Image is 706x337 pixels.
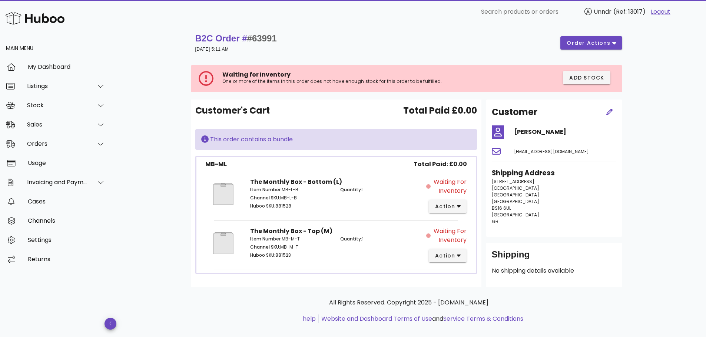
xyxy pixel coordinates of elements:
span: Add Stock [569,74,604,82]
div: Stock [27,102,87,109]
span: GB [492,218,498,225]
div: Sales [27,121,87,128]
span: Item Number: [250,186,282,193]
span: Unndr [594,7,611,16]
button: Add Stock [563,71,610,84]
small: [DATE] 5:11 AM [195,47,229,52]
span: Total Paid: £0.00 [414,160,467,169]
div: My Dashboard [28,63,105,70]
span: Waiting for Inventory [432,178,467,195]
div: Returns [28,256,105,263]
div: Usage [28,159,105,166]
span: Huboo SKU: [250,252,275,258]
p: One or more of the items in this order does not have enough stock for this order to be fulfilled. [222,78,484,84]
a: Logout [651,7,670,16]
p: MB-L-B [250,195,331,201]
div: Invoicing and Payments [27,179,87,186]
span: Waiting for Inventory [222,70,291,79]
p: No shipping details available [492,266,616,275]
a: Website and Dashboard Terms of Use [321,314,432,323]
span: [EMAIL_ADDRESS][DOMAIN_NAME] [514,148,589,155]
img: Product Image [205,227,242,260]
span: action [435,203,455,210]
div: Channels [28,217,105,224]
div: Orders [27,140,87,147]
span: #63991 [247,33,277,43]
span: Quantity: [340,236,362,242]
p: MB-M-T [250,236,331,242]
strong: The Monthly Box - Bottom (L) [250,178,342,186]
a: Service Terms & Conditions [443,314,523,323]
span: action [435,252,455,260]
span: Quantity: [340,186,362,193]
span: Channel SKU: [250,195,280,201]
span: Customer's Cart [195,104,270,117]
p: MB-L-B [250,186,331,193]
span: [GEOGRAPHIC_DATA] [492,192,539,198]
span: BS16 6UL [492,205,511,211]
img: Huboo Logo [5,10,64,26]
span: Total Paid £0.00 [403,104,477,117]
h3: Shipping Address [492,168,616,178]
span: Waiting for Inventory [432,227,467,245]
p: 1 [340,186,421,193]
h4: [PERSON_NAME] [514,128,616,137]
button: action [429,249,467,262]
img: Product Image [205,178,242,210]
span: [STREET_ADDRESS] [492,178,534,185]
div: Settings [28,236,105,243]
div: This order contains a bundle [201,135,471,144]
button: action [429,200,467,213]
p: 1 [340,236,421,242]
p: MB-M-T [250,244,331,250]
span: Channel SKU: [250,244,280,250]
span: Huboo SKU: [250,203,275,209]
div: Listings [27,82,87,90]
p: 881523 [250,252,331,259]
span: [GEOGRAPHIC_DATA] [492,185,539,191]
strong: The Monthly Box - Top (M) [250,227,332,235]
button: order actions [560,36,622,50]
div: MB-ML [205,160,227,169]
h2: Customer [492,105,537,119]
span: [GEOGRAPHIC_DATA] [492,198,539,205]
div: Cases [28,198,105,205]
span: [GEOGRAPHIC_DATA] [492,212,539,218]
p: 881528 [250,203,331,209]
span: order actions [566,39,611,47]
span: Item Number: [250,236,282,242]
strong: B2C Order # [195,33,277,43]
p: All Rights Reserved. Copyright 2025 - [DOMAIN_NAME] [197,298,621,307]
span: (Ref: 13017) [613,7,646,16]
div: Shipping [492,249,616,266]
a: help [303,314,316,323]
li: and [319,314,523,323]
